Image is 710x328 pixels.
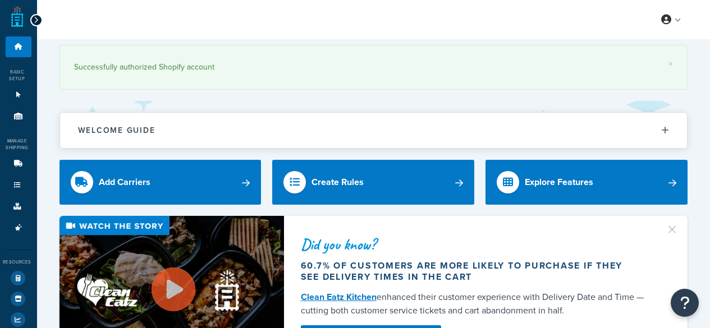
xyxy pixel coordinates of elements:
[6,289,31,309] li: Marketplace
[78,126,155,135] h2: Welcome Guide
[301,237,644,252] div: Did you know?
[6,106,31,127] li: Origins
[301,260,644,283] div: 60.7% of customers are more likely to purchase if they see delivery times in the cart
[6,85,31,105] li: Websites
[60,113,687,148] button: Welcome Guide
[668,59,673,68] a: ×
[74,59,673,75] div: Successfully authorized Shopify account
[272,160,474,205] a: Create Rules
[312,174,364,190] div: Create Rules
[6,36,31,57] li: Dashboard
[301,290,644,317] div: enhanced their customer experience with Delivery Date and Time — cutting both customer service ti...
[59,160,262,205] a: Add Carriers
[6,196,31,217] li: Boxes
[525,174,593,190] div: Explore Features
[301,290,377,303] a: Clean Eatz Kitchen
[671,289,699,317] button: Open Resource Center
[6,268,31,288] li: Test Your Rates
[6,175,31,196] li: Shipping Rules
[485,160,688,205] a: Explore Features
[99,174,150,190] div: Add Carriers
[6,218,31,238] li: Advanced Features
[6,154,31,174] li: Carriers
